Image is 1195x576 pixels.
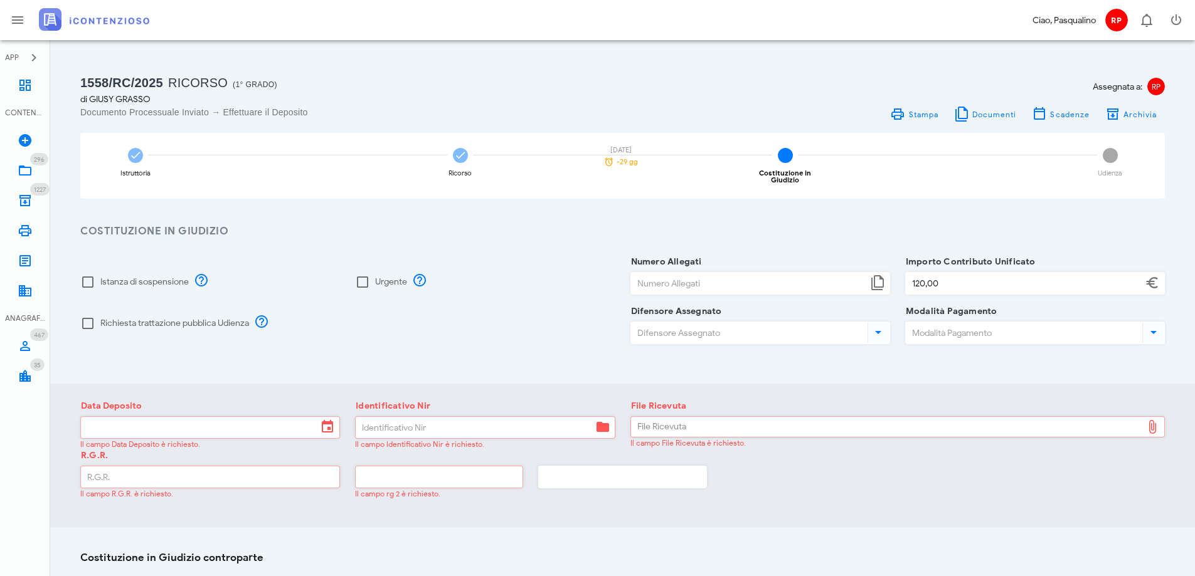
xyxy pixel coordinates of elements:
span: 1227 [34,186,46,194]
span: Scadenze [1049,110,1090,119]
span: Distintivo [30,328,48,341]
input: R.G.R. [81,466,339,488]
h3: Costituzione in Giudizio controparte [80,550,1165,566]
div: Il campo R.G.R. è richiesto. [80,490,340,498]
div: Il campo Data Deposito è richiesto. [80,441,340,448]
label: Urgente [375,276,407,288]
button: RP [1101,5,1131,35]
img: logo-text-2x.png [39,8,149,31]
span: Assegnata a: [1093,80,1142,93]
span: Distintivo [30,183,50,196]
div: CONTENZIOSO [5,107,45,118]
span: 35 [34,361,41,369]
span: 3 [778,148,793,163]
label: R.G.R. [77,449,108,462]
div: Ricorso [449,170,472,177]
label: Importo Contributo Unificato [902,256,1036,268]
button: Documenti [946,105,1024,123]
input: Identificativo Nir [356,417,592,438]
span: -29 gg [617,159,638,165]
div: Udienza [1098,170,1122,177]
div: Istruttoria [120,170,151,177]
div: Ciao, Pasqualino [1033,14,1096,27]
span: 1558/RC/2025 [80,76,163,90]
span: RP [1147,78,1165,95]
label: Istanza di sospensione [100,276,189,288]
label: Identificativo Nir [352,400,430,412]
span: 296 [34,155,45,164]
span: 4 [1103,148,1118,163]
label: File Ricevuta [627,400,687,412]
span: Documenti [972,110,1017,119]
label: Numero Allegati [627,256,702,268]
div: Il campo File Ricevuta è richiesto. [630,439,1166,447]
div: File Ricevuta [631,417,1143,437]
div: Costituzione in Giudizio [745,170,825,184]
input: Modalità Pagamento [906,322,1140,343]
span: Archivia [1123,110,1157,119]
a: Stampa [883,105,946,123]
span: Distintivo [30,153,48,165]
input: Difensore Assegnato [631,322,865,343]
button: Distintivo [1131,5,1161,35]
span: (1° Grado) [233,80,277,89]
div: [DATE] [599,147,643,154]
div: di GIUSY GRASSO [80,93,615,106]
input: Importo Contributo Unificato [906,273,1142,294]
label: Modalità Pagamento [902,305,997,318]
h3: Costituzione in Giudizio [80,224,1165,239]
button: Scadenze [1024,105,1098,123]
button: Archivia [1097,105,1165,123]
label: Difensore Assegnato [627,305,722,318]
div: Il campo Identificativo Nir è richiesto. [355,441,615,448]
span: Distintivo [30,359,45,371]
span: 467 [34,331,45,339]
div: Documento Processuale Inviato → Effettuare il Deposito [80,106,615,118]
div: ANAGRAFICA [5,313,45,324]
div: Il campo rg 2 è richiesto. [355,490,523,498]
label: Richiesta trattazione pubblica Udienza [100,317,249,330]
span: RP [1105,9,1128,31]
span: Stampa [908,110,938,119]
input: Numero Allegati [631,273,868,294]
span: Ricorso [168,76,228,90]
